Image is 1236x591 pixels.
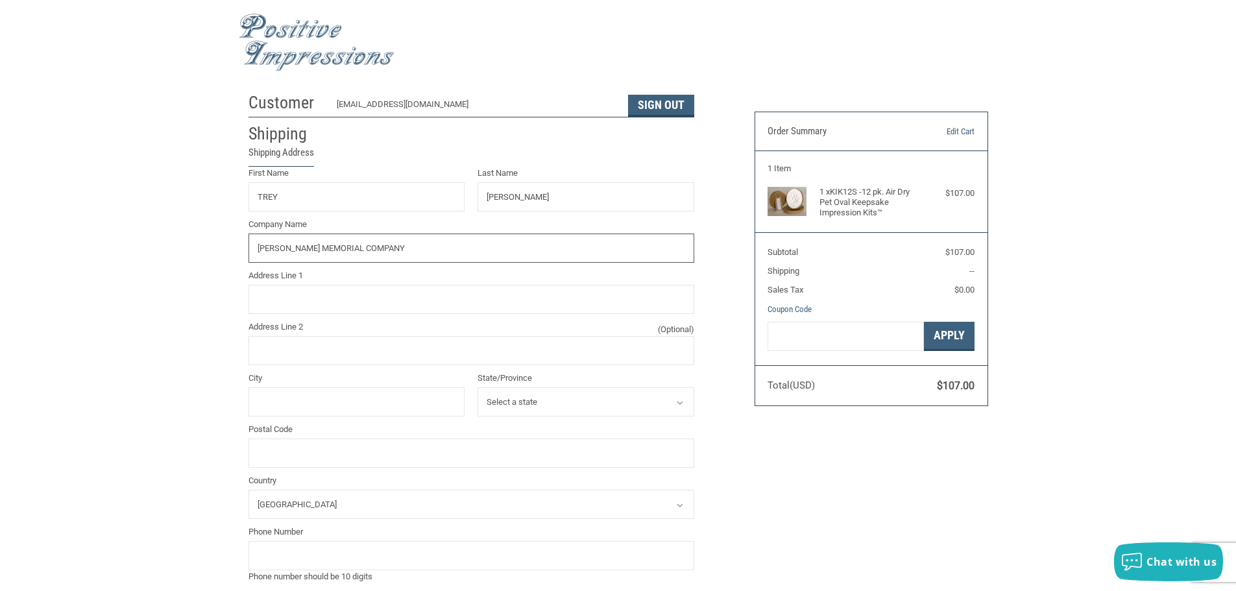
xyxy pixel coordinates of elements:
small: (Optional) [658,323,694,336]
button: Sign Out [628,95,694,117]
label: State/Province [478,372,694,385]
h2: Customer [248,92,324,114]
a: Edit Cart [908,125,975,138]
legend: Shipping Address [248,145,314,167]
label: Address Line 2 [248,320,694,333]
label: First Name [248,167,465,180]
button: Apply [924,322,975,351]
button: Chat with us [1114,542,1223,581]
h4: 1 x KIK12S -12 pk. Air Dry Pet Oval Keepsake Impression Kits™ [819,187,920,219]
label: Phone Number [248,525,694,538]
img: Positive Impressions [239,14,394,71]
h3: 1 Item [768,163,975,174]
h3: Order Summary [768,125,908,138]
span: -- [969,266,975,276]
div: [EMAIL_ADDRESS][DOMAIN_NAME] [337,98,615,117]
h2: Shipping [248,123,324,145]
label: Company Name [248,218,694,231]
span: Sales Tax [768,285,803,295]
input: Gift Certificate or Coupon Code [768,322,924,351]
span: $0.00 [954,285,975,295]
label: Country [248,474,694,487]
div: Phone number should be 10 digits [248,570,694,583]
label: City [248,372,465,385]
label: Postal Code [248,423,694,436]
label: Last Name [478,167,694,180]
div: $107.00 [923,187,975,200]
span: Chat with us [1146,555,1217,569]
span: Total (USD) [768,380,815,391]
label: Address Line 1 [248,269,694,282]
a: Coupon Code [768,304,812,314]
span: Shipping [768,266,799,276]
span: $107.00 [945,247,975,257]
span: Subtotal [768,247,798,257]
span: $107.00 [937,380,975,392]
